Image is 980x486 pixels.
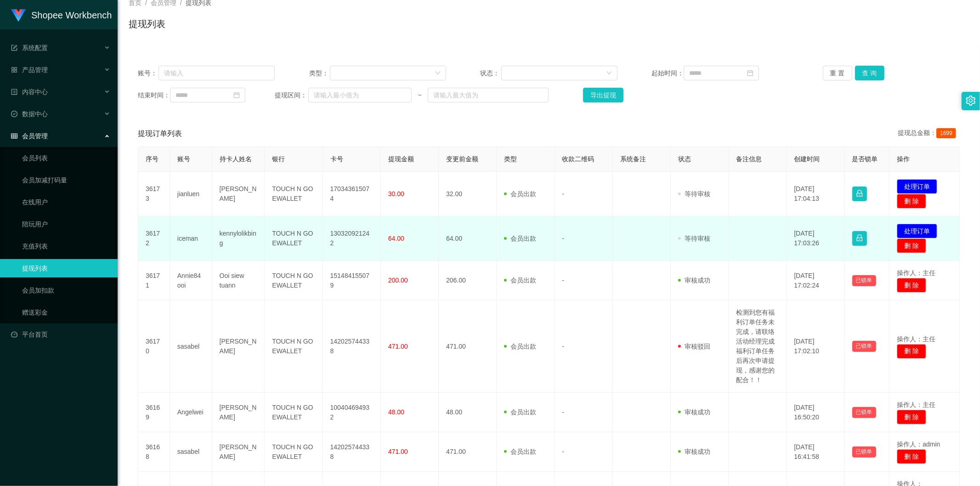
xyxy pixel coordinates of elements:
[138,300,170,393] td: 36170
[855,66,884,80] button: 查 询
[439,261,497,300] td: 206.00
[897,278,926,293] button: 删 除
[138,393,170,432] td: 36169
[330,155,343,163] span: 卡号
[562,448,565,455] span: -
[265,172,323,216] td: TOUCH N GO EWALLET
[678,155,691,163] span: 状态
[138,172,170,216] td: 36173
[678,277,710,284] span: 审核成功
[138,128,182,139] span: 提现订单列表
[323,172,381,216] td: 170343615074
[794,155,820,163] span: 创建时间
[22,303,110,322] a: 赠送彩金
[323,393,381,432] td: 100404694932
[852,231,867,246] button: 图标: lock
[388,343,408,350] span: 471.00
[736,155,762,163] span: 备注信息
[11,133,17,139] i: 图标: table
[265,261,323,300] td: TOUCH N GO EWALLET
[272,155,285,163] span: 银行
[11,110,48,118] span: 数据中心
[11,132,48,140] span: 会员管理
[852,341,876,352] button: 已锁单
[897,335,935,343] span: 操作人：主任
[265,432,323,472] td: TOUCH N GO EWALLET
[308,88,412,102] input: 请输入最小值为
[446,155,478,163] span: 变更前金额
[11,44,48,51] span: 系统配置
[388,190,404,198] span: 30.00
[897,410,926,424] button: 删 除
[412,90,428,100] span: ~
[22,193,110,211] a: 在线用户
[562,235,565,242] span: -
[504,190,536,198] span: 会员出款
[480,68,501,78] span: 状态：
[212,261,265,300] td: Ooi siew tuann
[170,261,212,300] td: Annie84ooi
[897,194,926,209] button: 删 除
[146,155,159,163] span: 序号
[504,343,536,350] span: 会员出款
[897,155,910,163] span: 操作
[583,88,623,102] button: 导出提现
[787,172,845,216] td: [DATE] 17:04:13
[11,11,112,18] a: Shopee Workbench
[11,9,26,22] img: logo.9652507e.png
[11,325,110,344] a: 图标: dashboard平台首页
[787,261,845,300] td: [DATE] 17:02:24
[747,70,753,76] i: 图标: calendar
[31,0,112,30] h1: Shopee Workbench
[323,261,381,300] td: 151484155079
[170,216,212,261] td: iceman
[651,68,684,78] span: 起始时间：
[504,235,536,242] span: 会员出款
[388,277,408,284] span: 200.00
[138,261,170,300] td: 36171
[388,155,414,163] span: 提现金额
[22,259,110,277] a: 提现列表
[388,448,408,455] span: 471.00
[212,216,265,261] td: kennylolikbing
[897,269,935,277] span: 操作人：主任
[323,432,381,472] td: 142025744338
[606,70,612,77] i: 图标: down
[428,88,549,102] input: 请输入最大值为
[22,215,110,233] a: 陪玩用户
[787,393,845,432] td: [DATE] 16:50:20
[852,186,867,201] button: 图标: lock
[138,216,170,261] td: 36172
[265,216,323,261] td: TOUCH N GO EWALLET
[897,441,940,448] span: 操作人：admin
[11,88,48,96] span: 内容中心
[678,235,710,242] span: 等待审核
[504,408,536,416] span: 会员出款
[388,235,404,242] span: 64.00
[212,393,265,432] td: [PERSON_NAME]
[852,446,876,458] button: 已锁单
[323,216,381,261] td: 130320921242
[138,432,170,472] td: 36168
[562,277,565,284] span: -
[897,401,935,408] span: 操作人：主任
[11,45,17,51] i: 图标: form
[11,89,17,95] i: 图标: profile
[275,90,308,100] span: 提现区间：
[22,171,110,189] a: 会员加减打码量
[678,448,710,455] span: 审核成功
[323,300,381,393] td: 142025744338
[897,238,926,253] button: 删 除
[678,190,710,198] span: 等待审核
[966,96,976,106] i: 图标: setting
[504,155,517,163] span: 类型
[388,408,404,416] span: 48.00
[265,393,323,432] td: TOUCH N GO EWALLET
[129,17,165,31] h1: 提现列表
[439,432,497,472] td: 471.00
[504,277,536,284] span: 会员出款
[11,66,48,73] span: 产品管理
[823,66,852,80] button: 重 置
[22,149,110,167] a: 会员列表
[439,172,497,216] td: 32.00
